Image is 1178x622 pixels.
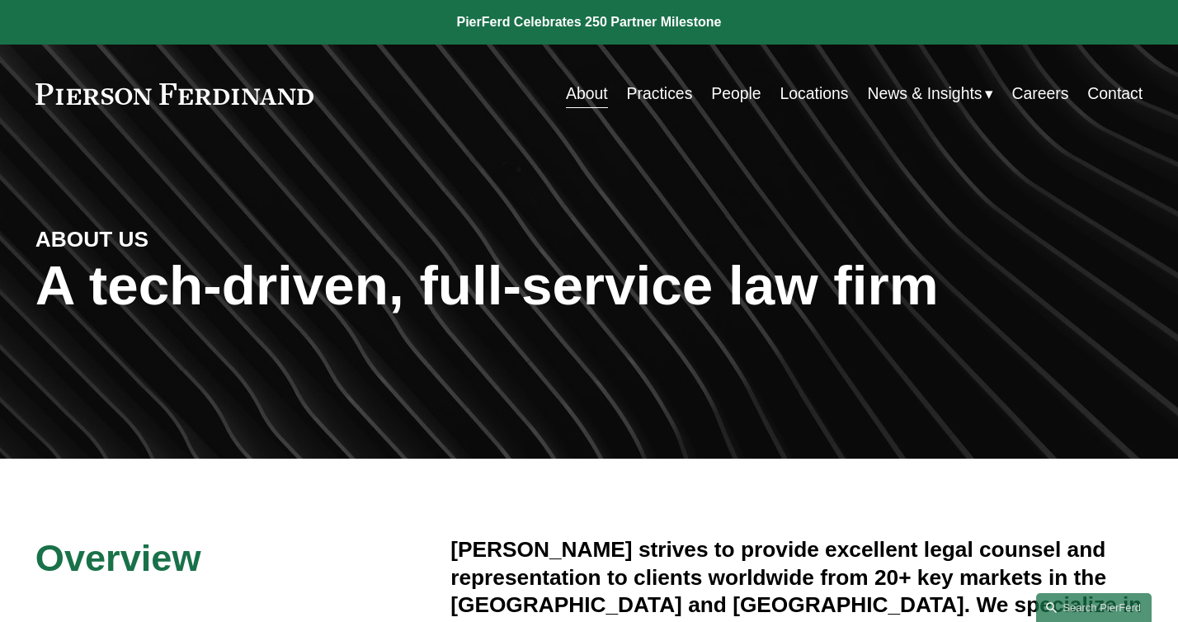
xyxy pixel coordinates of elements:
[867,78,992,110] a: folder dropdown
[711,78,761,110] a: People
[35,227,148,252] strong: ABOUT US
[35,253,1143,317] h1: A tech-driven, full-service law firm
[627,78,693,110] a: Practices
[566,78,608,110] a: About
[1036,593,1152,622] a: Search this site
[35,537,201,579] span: Overview
[1087,78,1143,110] a: Contact
[867,79,982,108] span: News & Insights
[780,78,849,110] a: Locations
[1011,78,1068,110] a: Careers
